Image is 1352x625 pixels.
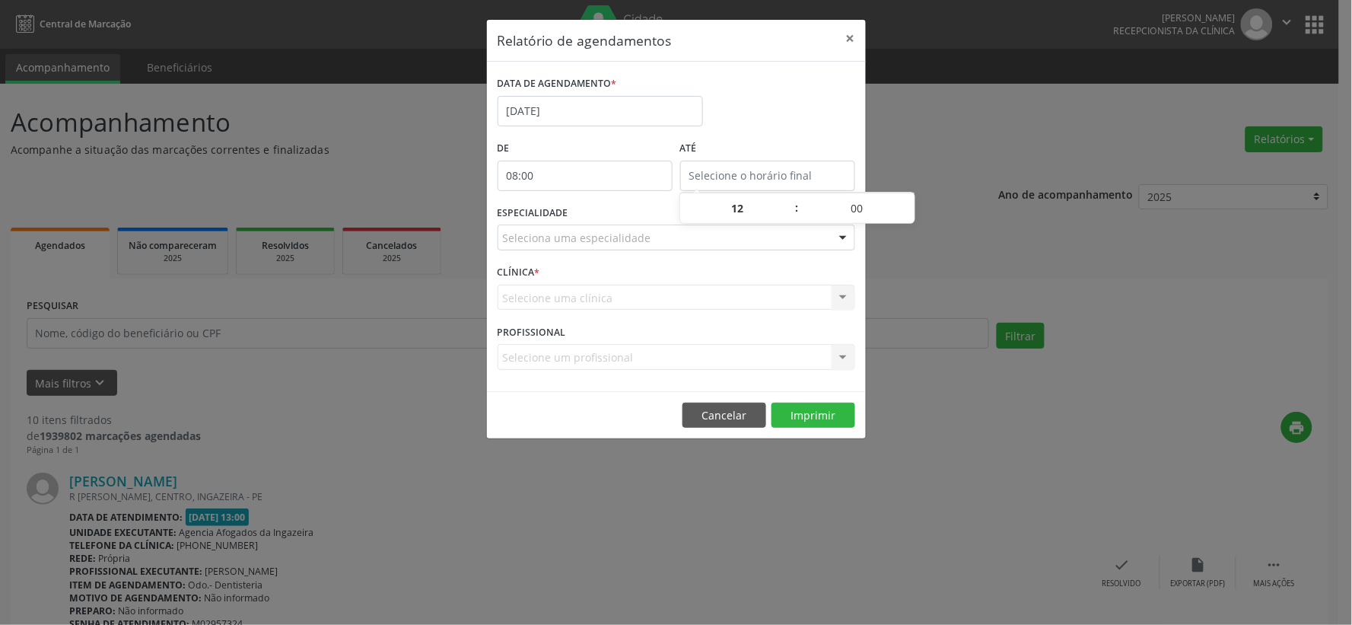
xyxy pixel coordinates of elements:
[680,161,855,191] input: Selecione o horário final
[680,193,795,224] input: Hour
[498,137,673,161] label: De
[771,403,855,429] button: Imprimir
[800,193,915,224] input: Minute
[498,72,617,96] label: DATA DE AGENDAMENTO
[498,161,673,191] input: Selecione o horário inicial
[498,202,568,225] label: ESPECIALIDADE
[498,30,672,50] h5: Relatório de agendamentos
[498,261,540,285] label: CLÍNICA
[682,403,766,429] button: Cancelar
[503,230,651,246] span: Seleciona uma especialidade
[498,320,566,344] label: PROFISSIONAL
[795,193,800,223] span: :
[498,96,703,126] input: Selecione uma data ou intervalo
[680,137,855,161] label: ATÉ
[835,20,866,57] button: Close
